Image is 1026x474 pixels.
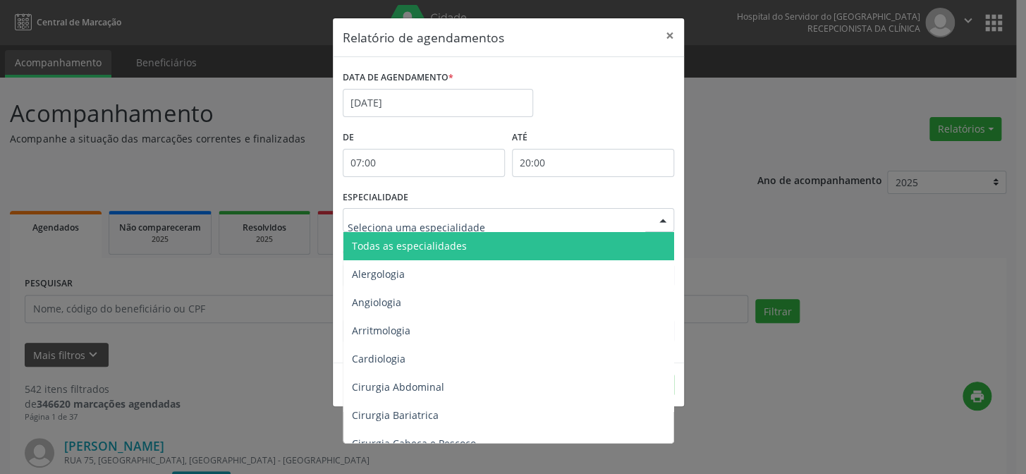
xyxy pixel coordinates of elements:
span: Alergologia [352,267,405,281]
button: Close [656,18,684,53]
label: De [343,127,505,149]
input: Selecione o horário inicial [343,149,505,177]
span: Cirurgia Bariatrica [352,408,439,422]
span: Arritmologia [352,324,410,337]
label: DATA DE AGENDAMENTO [343,67,453,89]
input: Selecione o horário final [512,149,674,177]
label: ATÉ [512,127,674,149]
span: Cirurgia Abdominal [352,380,444,394]
label: ESPECIALIDADE [343,187,408,209]
span: Todas as especialidades [352,239,467,253]
h5: Relatório de agendamentos [343,28,504,47]
input: Selecione uma data ou intervalo [343,89,533,117]
span: Cirurgia Cabeça e Pescoço [352,437,476,450]
input: Seleciona uma especialidade [348,213,645,241]
span: Cardiologia [352,352,405,365]
span: Angiologia [352,296,401,309]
